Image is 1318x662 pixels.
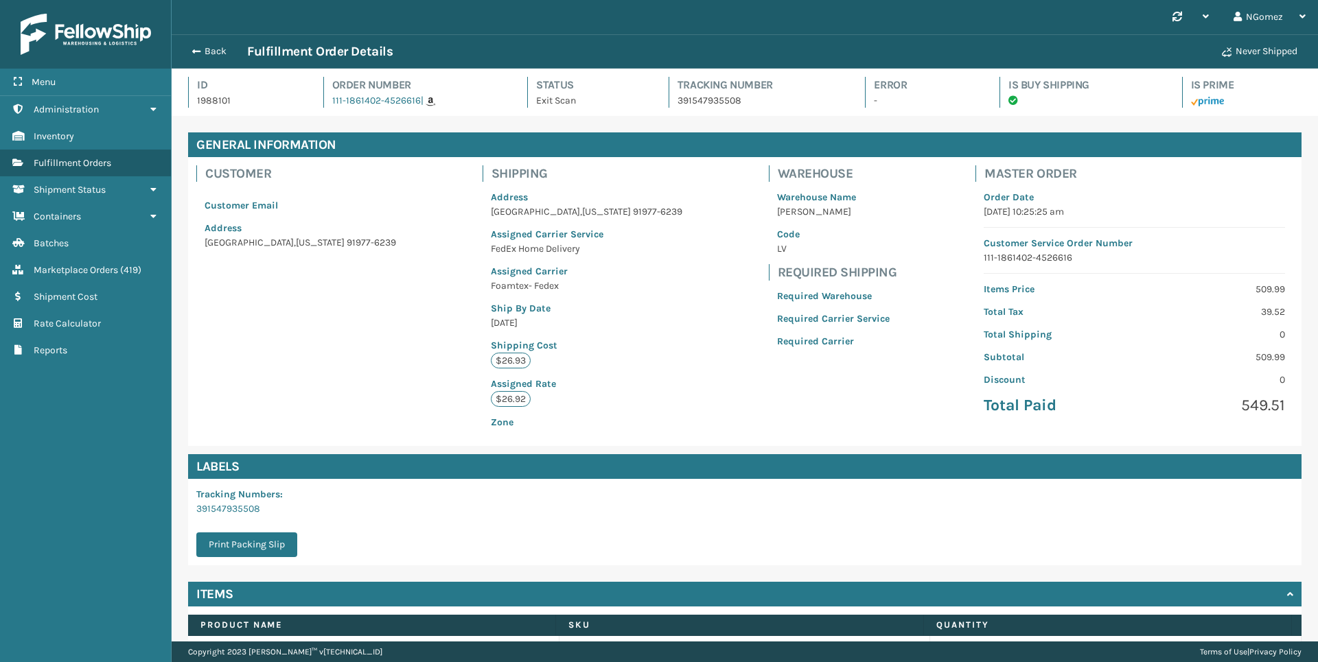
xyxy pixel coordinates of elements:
[678,93,841,108] p: 391547935508
[1200,641,1302,662] div: |
[984,165,1293,182] h4: Master Order
[874,77,975,93] h4: Error
[34,211,81,222] span: Containers
[120,264,141,276] span: ( 419 )
[492,165,691,182] h4: Shipping
[1008,77,1157,93] h4: Is Buy Shipping
[491,338,682,353] p: Shipping Cost
[296,237,345,248] span: [US_STATE]
[1143,282,1285,296] p: 509.99
[491,191,528,203] span: Address
[633,206,682,217] span: 91977-6239
[984,250,1285,265] p: 111-1861402-4526616
[582,206,631,217] span: [US_STATE]
[536,77,644,93] h4: Status
[491,264,682,279] p: Assigned Carrier
[984,190,1285,204] p: Order Date
[984,305,1126,319] p: Total Tax
[205,237,294,248] span: [GEOGRAPHIC_DATA]
[491,415,682,429] p: Zone
[777,241,890,256] p: LV
[1191,77,1302,93] h4: Is Prime
[421,95,424,106] span: |
[34,130,74,142] span: Inventory
[536,93,644,108] p: Exit Scan
[196,586,233,602] h4: Items
[491,227,682,241] p: Assigned Carrier Service
[491,301,682,316] p: Ship By Date
[34,344,67,356] span: Reports
[984,373,1126,387] p: Discount
[34,291,97,303] span: Shipment Cost
[1222,47,1232,57] i: Never Shipped
[777,311,890,326] p: Required Carrier Service
[984,350,1126,364] p: Subtotal
[568,619,911,631] label: SKU
[777,334,890,348] p: Required Carrier
[34,318,101,329] span: Rate Calculator
[196,532,297,557] button: Print Packing Slip
[984,236,1285,250] p: Customer Service Order Number
[491,377,682,391] p: Assigned Rate
[34,184,106,196] span: Shipment Status
[294,237,296,248] span: ,
[491,316,682,330] p: [DATE]
[984,327,1126,342] p: Total Shipping
[205,222,242,234] span: Address
[1143,305,1285,319] p: 39.52
[1214,38,1306,65] button: Never Shipped
[332,95,421,106] a: 111-1861402-4526616
[580,206,582,217] span: ,
[197,93,299,108] p: 1988101
[678,77,841,93] h4: Tracking Number
[32,76,56,88] span: Menu
[184,45,247,58] button: Back
[1143,350,1285,364] p: 509.99
[984,204,1285,219] p: [DATE] 10:25:25 am
[205,198,396,213] p: Customer Email
[188,454,1302,479] h4: Labels
[200,619,543,631] label: Product Name
[196,503,260,515] a: 391547935508
[196,488,283,500] span: Tracking Numbers :
[491,279,682,293] p: Foamtex- Fedex
[874,93,975,108] p: -
[491,353,531,368] p: $26.93
[984,282,1126,296] p: Items Price
[778,264,898,281] h4: Required Shipping
[21,14,151,55] img: logo
[984,395,1126,416] p: Total Paid
[34,104,99,115] span: Administration
[332,77,503,93] h4: Order Number
[347,237,396,248] span: 91977-6239
[188,132,1302,157] h4: General Information
[1200,647,1247,657] a: Terms of Use
[777,204,890,219] p: [PERSON_NAME]
[936,619,1279,631] label: Quantity
[247,43,393,60] h3: Fulfillment Order Details
[1249,647,1302,657] a: Privacy Policy
[778,165,898,182] h4: Warehouse
[1143,327,1285,342] p: 0
[197,77,299,93] h4: Id
[34,237,69,249] span: Batches
[777,190,890,204] p: Warehouse Name
[777,289,890,303] p: Required Warehouse
[491,206,580,217] span: [GEOGRAPHIC_DATA]
[1143,395,1285,416] p: 549.51
[188,641,382,662] p: Copyright 2023 [PERSON_NAME]™ v [TECHNICAL_ID]
[34,157,111,169] span: Fulfillment Orders
[421,95,435,106] a: |
[491,241,682,256] p: FedEx Home Delivery
[491,391,531,407] p: $26.92
[34,264,118,276] span: Marketplace Orders
[1143,373,1285,387] p: 0
[777,227,890,241] p: Code
[205,165,404,182] h4: Customer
